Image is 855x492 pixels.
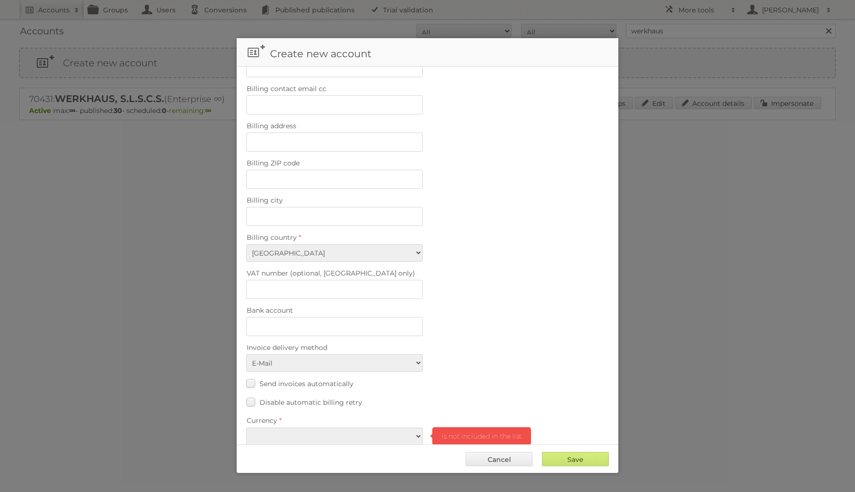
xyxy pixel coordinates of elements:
span: Billing country [247,233,297,242]
span: VAT number (optional, [GEOGRAPHIC_DATA] only) [247,269,415,277]
a: Cancel [466,452,532,466]
span: Billing address [247,122,296,130]
input: Save [542,452,609,466]
h1: Create new account [237,38,618,67]
span: Invoice delivery method [247,343,327,352]
span: Billing contact email cc [247,84,326,93]
span: Bank account [247,306,293,315]
span: Billing city [247,196,283,205]
span: is not included in the list [432,427,531,445]
span: Currency [247,416,277,425]
span: Send invoices automatically [260,379,354,388]
span: Disable automatic billing retry [260,398,362,407]
span: Billing ZIP code [247,159,300,167]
